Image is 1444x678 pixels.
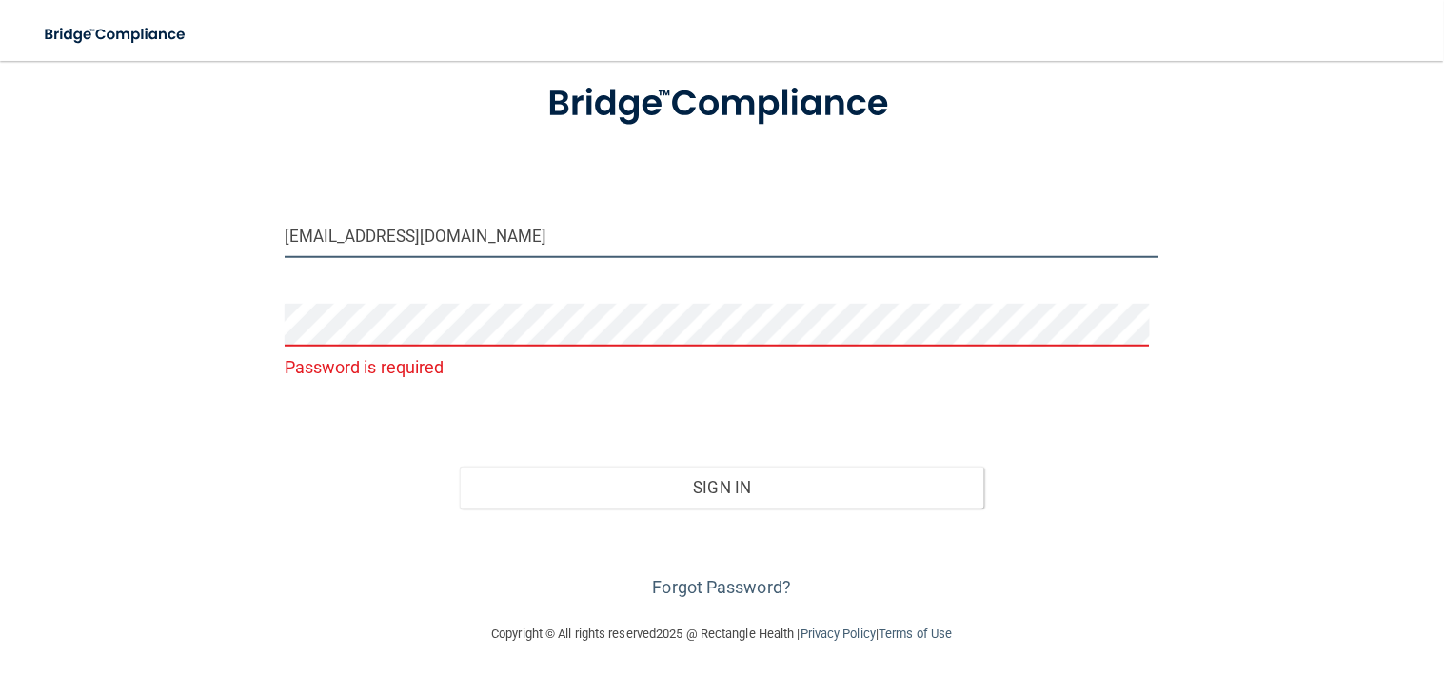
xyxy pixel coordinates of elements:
a: Terms of Use [879,627,952,641]
img: bridge_compliance_login_screen.278c3ca4.svg [29,15,204,54]
a: Forgot Password? [653,577,792,597]
button: Sign In [460,467,985,508]
div: Copyright © All rights reserved 2025 @ Rectangle Health | | [375,604,1070,665]
input: Email [285,215,1160,258]
a: Privacy Policy [801,627,876,641]
img: bridge_compliance_login_screen.278c3ca4.svg [510,57,934,151]
p: Password is required [285,351,1160,383]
